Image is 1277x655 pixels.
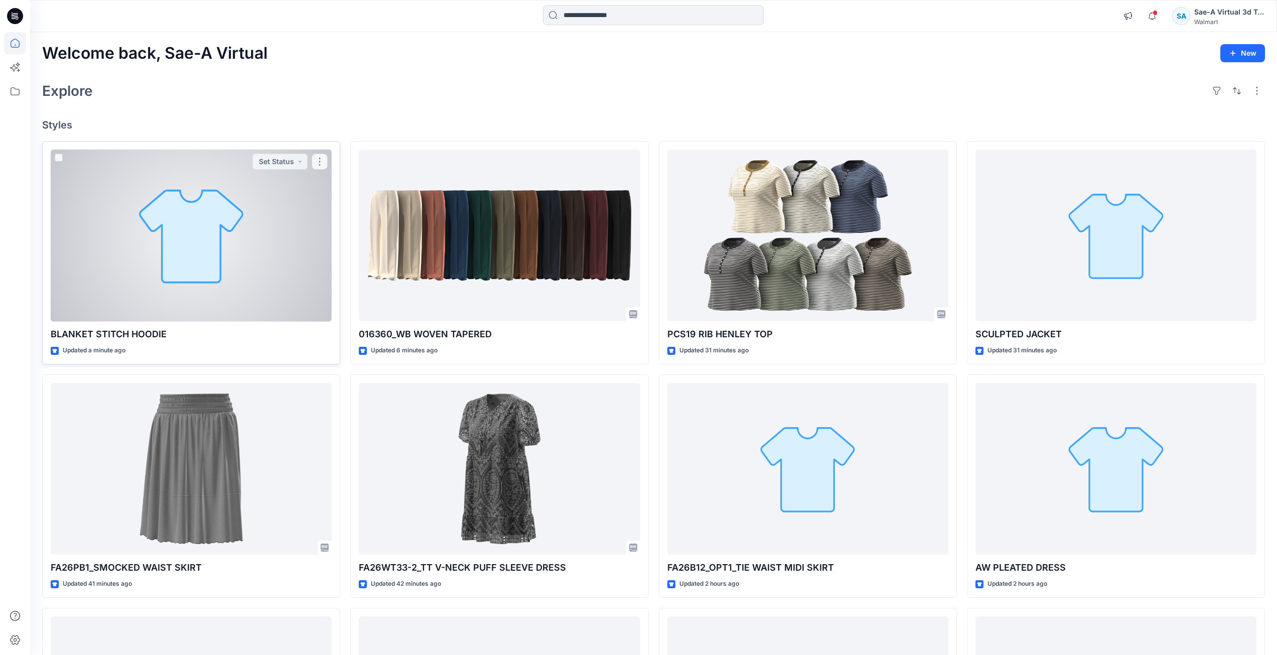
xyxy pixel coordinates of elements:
p: Updated 41 minutes ago [63,579,132,589]
p: Updated 31 minutes ago [987,345,1057,356]
p: 016360_WB WOVEN TAPERED [359,327,640,341]
h2: Explore [42,83,93,99]
a: 016360_WB WOVEN TAPERED [359,150,640,322]
p: AW PLEATED DRESS [975,561,1256,575]
div: SA [1172,7,1190,25]
p: Updated 6 minutes ago [371,345,438,356]
h4: Styles [42,119,1265,131]
div: Sae-A Virtual 3d Team [1194,6,1264,18]
p: FA26PB1_SMOCKED WAIST SKIRT [51,561,332,575]
p: SCULPTED JACKET [975,327,1256,341]
a: FA26B12_OPT1_TIE WAIST MIDI SKIRT [667,383,948,555]
p: Updated 42 minutes ago [371,579,441,589]
p: Updated 2 hours ago [679,579,739,589]
a: AW PLEATED DRESS [975,383,1256,555]
a: PCS19 RIB HENLEY TOP [667,150,948,322]
p: Updated 2 hours ago [987,579,1047,589]
button: New [1220,44,1265,62]
a: BLANKET STITCH HOODIE [51,150,332,322]
a: FA26PB1_SMOCKED WAIST SKIRT [51,383,332,555]
a: FA26WT33-2_TT V-NECK PUFF SLEEVE DRESS [359,383,640,555]
h2: Welcome back, Sae-A Virtual [42,44,267,63]
a: SCULPTED JACKET [975,150,1256,322]
p: FA26B12_OPT1_TIE WAIST MIDI SKIRT [667,561,948,575]
p: FA26WT33-2_TT V-NECK PUFF SLEEVE DRESS [359,561,640,575]
p: BLANKET STITCH HOODIE [51,327,332,341]
p: Updated 31 minutes ago [679,345,749,356]
div: Walmart [1194,18,1264,26]
p: Updated a minute ago [63,345,125,356]
p: PCS19 RIB HENLEY TOP [667,327,948,341]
